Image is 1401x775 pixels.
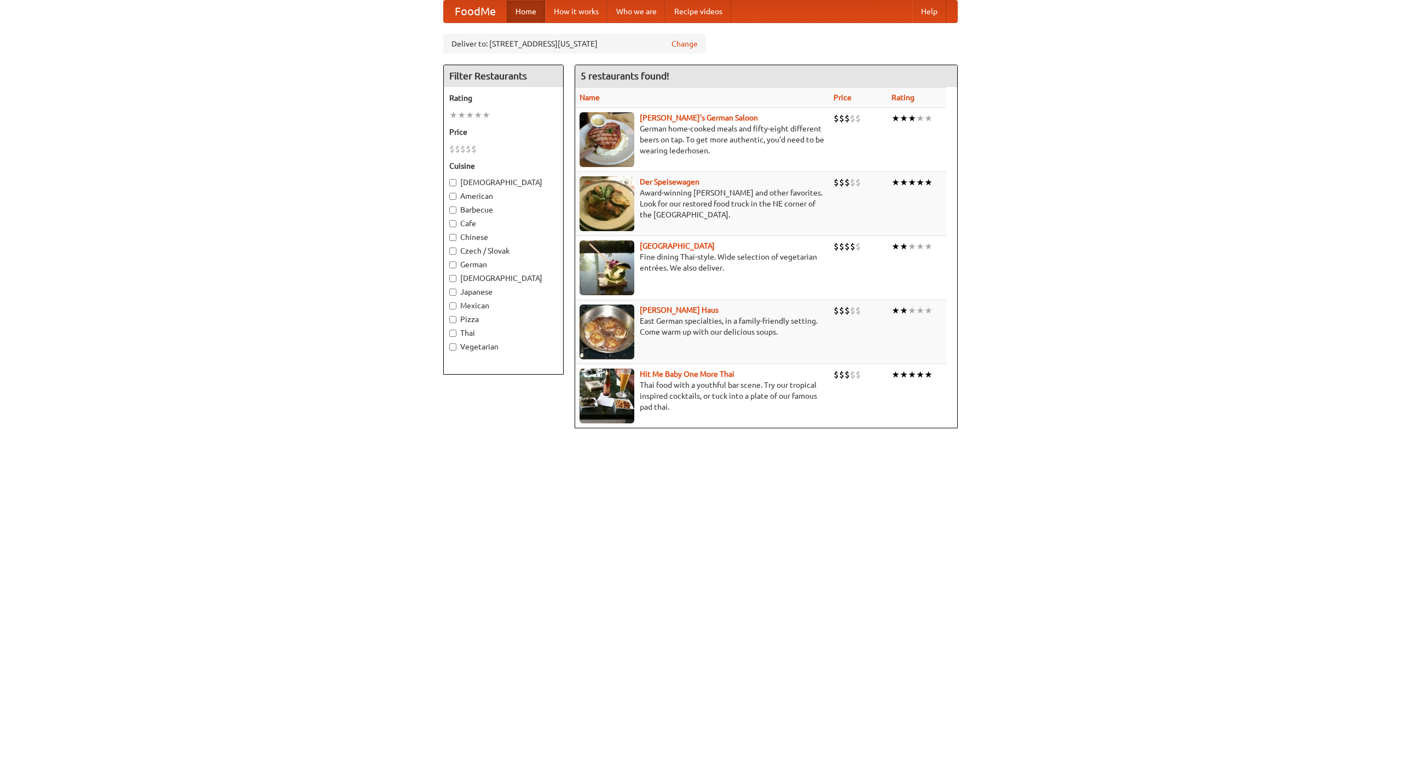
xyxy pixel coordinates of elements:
li: $ [844,240,850,252]
label: Vegetarian [449,341,558,352]
li: $ [855,369,861,381]
li: $ [839,369,844,381]
li: $ [833,240,839,252]
li: ★ [449,109,458,121]
li: ★ [916,112,924,124]
li: $ [850,240,855,252]
label: Thai [449,328,558,338]
label: Japanese [449,286,558,297]
a: Price [833,93,852,102]
li: ★ [916,240,924,252]
li: $ [455,143,460,155]
li: ★ [908,112,916,124]
li: ★ [458,109,466,121]
li: $ [833,369,839,381]
input: Vegetarian [449,343,456,351]
li: ★ [908,369,916,381]
li: ★ [924,369,933,381]
li: $ [839,240,844,252]
li: $ [466,143,471,155]
b: [GEOGRAPHIC_DATA] [640,242,715,250]
li: ★ [908,176,916,188]
li: ★ [924,305,933,317]
li: ★ [474,109,482,121]
input: Pizza [449,316,456,323]
li: $ [850,369,855,381]
input: Thai [449,330,456,337]
label: Chinese [449,232,558,243]
li: ★ [900,369,908,381]
p: Thai food with a youthful bar scene. Try our tropical inspired cocktails, or tuck into a plate of... [580,380,825,412]
label: Mexican [449,300,558,311]
input: American [449,193,456,200]
li: ★ [466,109,474,121]
input: [DEMOGRAPHIC_DATA] [449,275,456,282]
h5: Rating [449,93,558,104]
li: ★ [908,305,916,317]
li: $ [449,143,455,155]
input: German [449,261,456,268]
b: Der Speisewagen [640,177,699,186]
a: Rating [891,93,914,102]
li: $ [855,305,861,317]
li: $ [833,305,839,317]
label: Pizza [449,314,558,325]
li: $ [833,176,839,188]
label: [DEMOGRAPHIC_DATA] [449,177,558,188]
li: $ [850,176,855,188]
p: German home-cooked meals and fifty-eight different beers on tap. To get more authentic, you'd nee... [580,123,825,156]
li: ★ [891,112,900,124]
a: Who we are [607,1,665,22]
a: Hit Me Baby One More Thai [640,370,734,378]
label: Barbecue [449,204,558,215]
p: Fine dining Thai-style. Wide selection of vegetarian entrées. We also deliver. [580,251,825,273]
li: ★ [900,112,908,124]
a: FoodMe [444,1,507,22]
img: esthers.jpg [580,112,634,167]
input: Japanese [449,289,456,296]
div: Deliver to: [STREET_ADDRESS][US_STATE] [443,34,706,54]
p: Award-winning [PERSON_NAME] and other favorites. Look for our restored food truck in the NE corne... [580,187,825,220]
h5: Cuisine [449,160,558,171]
a: Help [912,1,946,22]
input: Barbecue [449,206,456,214]
a: [PERSON_NAME] Haus [640,306,719,314]
label: German [449,259,558,270]
li: ★ [900,240,908,252]
li: $ [850,112,855,124]
li: $ [844,112,850,124]
li: ★ [908,240,916,252]
a: Name [580,93,600,102]
input: Mexican [449,302,456,309]
li: $ [855,176,861,188]
li: $ [844,176,850,188]
li: $ [844,305,850,317]
a: Recipe videos [665,1,731,22]
li: $ [839,176,844,188]
li: ★ [891,240,900,252]
li: ★ [924,176,933,188]
li: ★ [924,240,933,252]
li: $ [855,240,861,252]
li: $ [844,369,850,381]
li: ★ [924,112,933,124]
label: Czech / Slovak [449,245,558,256]
a: [PERSON_NAME]'s German Saloon [640,113,758,122]
h4: Filter Restaurants [444,65,563,87]
li: ★ [916,305,924,317]
h5: Price [449,127,558,137]
p: East German specialties, in a family-friendly setting. Come warm up with our delicious soups. [580,315,825,337]
img: speisewagen.jpg [580,176,634,231]
input: Cafe [449,220,456,227]
li: ★ [482,109,490,121]
li: ★ [916,176,924,188]
li: $ [471,143,477,155]
a: Home [507,1,545,22]
input: [DEMOGRAPHIC_DATA] [449,179,456,186]
a: Change [671,38,698,49]
li: $ [855,112,861,124]
li: ★ [891,369,900,381]
label: American [449,191,558,202]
